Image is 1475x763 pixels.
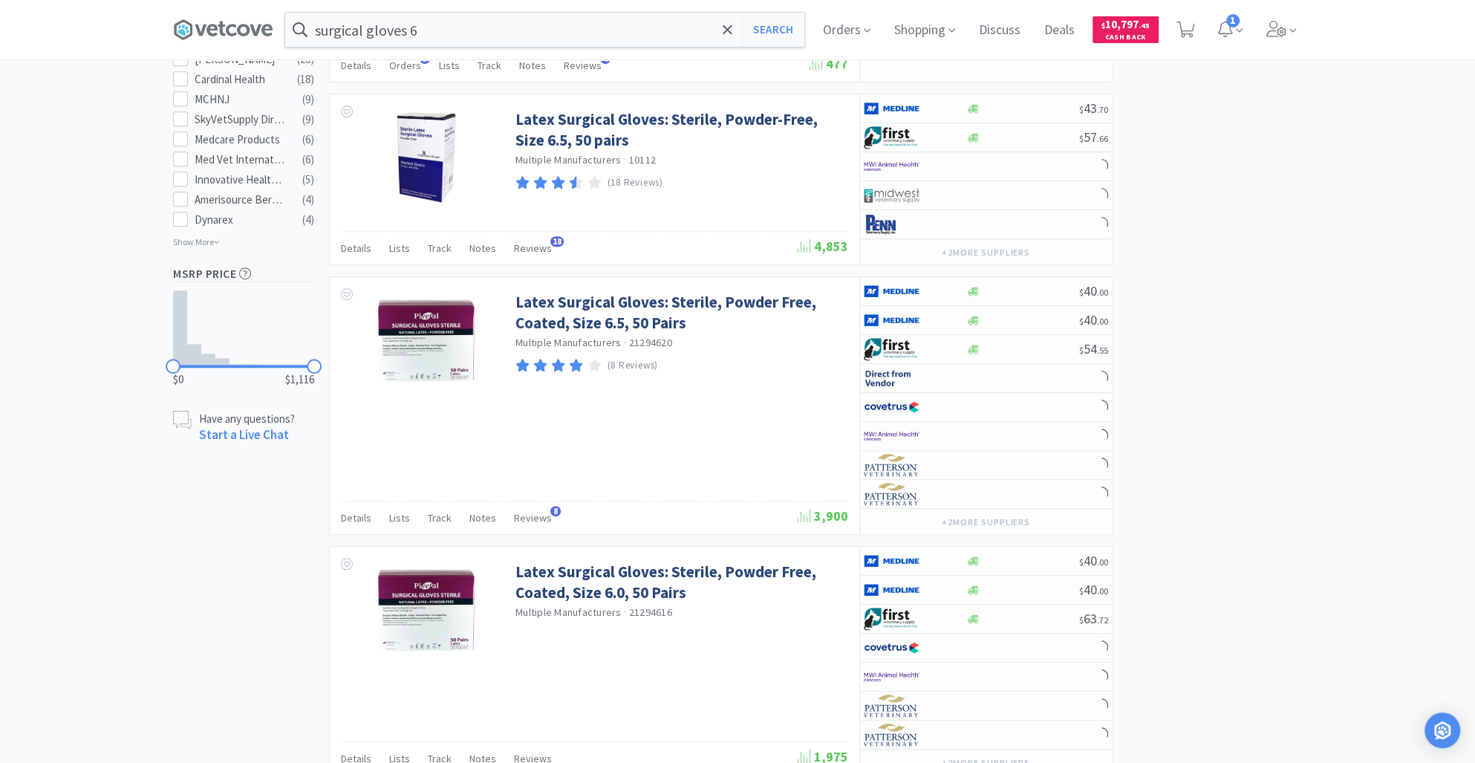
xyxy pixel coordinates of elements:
[302,191,314,209] div: ( 4 )
[864,155,919,178] img: f6b2451649754179b5b4e0c70c3f7cb0_2.png
[389,241,410,255] span: Lists
[550,236,564,247] span: 18
[624,153,627,166] span: ·
[478,59,501,72] span: Track
[285,371,314,389] span: $1,116
[469,511,496,525] span: Notes
[1079,610,1108,627] span: 63
[864,550,919,572] img: a646391c64b94eb2892348a965bf03f3_134.png
[195,191,287,209] div: Amerisource Bergen
[864,483,919,505] img: f5e969b455434c6296c6d81ef179fa71_3.png
[742,13,804,47] button: Search
[1101,21,1105,30] span: $
[515,292,844,333] a: Latex Surgical Gloves: Sterile, Powder Free, Coated, Size 6.5, 50 Pairs
[394,109,458,206] img: c0b806d293cb4d01a10c7be5c935a8b2_189476.png
[195,91,287,108] div: MCHNJ
[1097,585,1108,597] span: . 00
[515,605,622,619] a: Multiple Manufacturers
[469,241,496,255] span: Notes
[297,71,314,88] div: ( 18 )
[195,71,287,88] div: Cardinal Health
[973,24,1026,37] a: Discuss
[1079,581,1108,598] span: 40
[864,213,919,236] img: e1133ece90fa4a959c5ae41b0808c578_9.png
[864,126,919,149] img: 67d67680309e4a0bb49a5ff0391dcc42_6.png
[1226,14,1240,27] span: 1
[798,507,848,525] span: 3,900
[1079,104,1084,115] span: $
[1079,614,1084,626] span: $
[195,111,287,129] div: SkyVetSupply Direct
[389,511,410,525] span: Lists
[1079,316,1084,327] span: $
[1079,340,1108,357] span: 54
[302,211,314,229] div: ( 4 )
[1097,287,1108,298] span: . 00
[195,211,287,229] div: Dynarex
[1097,133,1108,144] span: . 66
[864,280,919,302] img: a646391c64b94eb2892348a965bf03f3_134.png
[1079,282,1108,299] span: 40
[428,241,452,255] span: Track
[389,59,421,72] span: Orders
[1093,10,1159,50] a: $10,797.45Cash Back
[864,637,919,659] img: 77fca1acd8b6420a9015268ca798ef17_1.png
[378,292,475,389] img: a1ea046ebfdb49cfa17c70a6e7c3733f_287947.jpeg
[439,59,460,72] span: Lists
[1079,556,1084,568] span: $
[864,724,919,746] img: f5e969b455434c6296c6d81ef179fa71_3.png
[302,91,314,108] div: ( 9 )
[199,426,289,443] a: Start a Live Chat
[428,511,452,525] span: Track
[341,59,371,72] span: Details
[173,265,314,282] h5: MSRP Price
[515,562,844,603] a: Latex Surgical Gloves: Sterile, Powder Free, Coated, Size 6.0, 50 Pairs
[608,358,658,374] p: (8 Reviews)
[285,13,804,47] input: Search by item, sku, manufacturer, ingredient, size...
[1139,21,1150,30] span: . 45
[1097,316,1108,327] span: . 00
[629,336,672,349] span: 21294620
[1079,585,1084,597] span: $
[624,336,627,349] span: ·
[302,111,314,129] div: ( 9 )
[378,562,475,658] img: 2f86f031d40a48709734df60a3a7084f_287955.jpeg
[1079,311,1108,328] span: 40
[195,171,287,189] div: Innovative Healthcare
[1097,614,1108,626] span: . 72
[864,579,919,601] img: a646391c64b94eb2892348a965bf03f3_134.png
[341,511,371,525] span: Details
[629,153,656,166] span: 10112
[934,512,1038,533] button: +2more suppliers
[1079,133,1084,144] span: $
[864,367,919,389] img: c67096674d5b41e1bca769e75293f8dd_19.png
[1101,17,1150,31] span: 10,797
[864,695,919,717] img: f5e969b455434c6296c6d81ef179fa71_3.png
[1079,129,1108,146] span: 57
[302,131,314,149] div: ( 6 )
[1101,33,1150,43] span: Cash Back
[864,608,919,630] img: 67d67680309e4a0bb49a5ff0391dcc42_6.png
[864,425,919,447] img: f6b2451649754179b5b4e0c70c3f7cb0_2.png
[302,171,314,189] div: ( 5 )
[864,338,919,360] img: 67d67680309e4a0bb49a5ff0391dcc42_6.png
[1097,556,1108,568] span: . 00
[864,454,919,476] img: f5e969b455434c6296c6d81ef179fa71_3.png
[608,175,663,191] p: (18 Reviews)
[934,242,1038,263] button: +2more suppliers
[810,55,848,72] span: 477
[173,371,183,389] span: $0
[1079,287,1084,298] span: $
[1097,345,1108,356] span: . 55
[173,231,220,249] p: Show More
[302,151,314,169] div: ( 6 )
[515,109,844,150] a: Latex Surgical Gloves: Sterile, Powder-Free, Size 6.5, 50 pairs
[1038,24,1081,37] a: Deals
[1424,712,1460,748] div: Open Intercom Messenger
[514,241,552,255] span: Reviews
[1079,100,1108,117] span: 43
[1079,552,1108,569] span: 40
[519,59,546,72] span: Notes
[515,153,622,166] a: Multiple Manufacturers
[798,238,848,255] span: 4,853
